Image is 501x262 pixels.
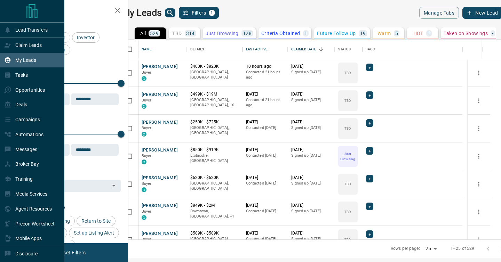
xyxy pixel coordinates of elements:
button: [PERSON_NAME] [142,203,178,209]
button: more [474,179,484,189]
span: Buyer [142,126,152,130]
p: $849K - $2M [190,203,239,208]
p: [DATE] [291,175,331,181]
p: [DATE] [291,64,331,69]
p: 1 [428,31,430,36]
button: [PERSON_NAME] [142,230,178,237]
div: Status [338,40,351,59]
button: Open [109,181,119,190]
p: 128 [243,31,252,36]
span: Return to Site [79,218,113,224]
h2: Filters [22,7,121,15]
button: more [474,235,484,245]
button: Reset Filters [53,247,90,259]
p: 19 [360,31,366,36]
div: + [366,119,373,127]
button: Filters1 [179,7,219,19]
div: + [366,203,373,210]
button: more [474,68,484,78]
span: + [368,120,371,126]
div: Status [335,40,363,59]
div: condos.ca [142,104,146,109]
p: [DATE] [246,203,284,208]
p: [DATE] [246,91,284,97]
div: Tags [366,40,375,59]
p: $400K - $820K [190,64,239,69]
p: [DATE] [246,175,284,181]
p: Signed up [DATE] [291,181,331,186]
div: condos.ca [142,132,146,137]
span: Buyer [142,209,152,214]
div: + [366,147,373,155]
button: [PERSON_NAME] [142,175,178,181]
span: 1 [209,10,214,15]
span: Buyer [142,98,152,103]
span: Buyer [142,181,152,186]
p: $589K - $589K [190,230,239,236]
p: 5 [395,31,398,36]
p: Contacted [DATE] [246,125,284,131]
p: Criteria Obtained [261,31,300,36]
p: TBD [344,209,351,214]
div: Claimed Date [291,40,317,59]
div: Name [142,40,152,59]
p: [DATE] [246,147,284,153]
p: HOT [413,31,423,36]
p: Just Browsing [206,31,239,36]
p: Signed up [DATE] [291,153,331,158]
div: Investor [72,32,100,43]
button: [PERSON_NAME] [142,64,178,70]
div: + [366,230,373,238]
p: [DATE] [246,119,284,125]
div: + [366,175,373,182]
p: East End, Etobicoke, North York, Scarborough, West End, Toronto [190,97,239,108]
span: Investor [74,35,97,40]
p: Signed up [DATE] [291,125,331,131]
p: $620K - $620K [190,175,239,181]
p: Just Browsing [339,151,357,162]
span: + [368,92,371,99]
p: Toronto [190,208,239,219]
button: search button [165,8,175,17]
div: 25 [423,244,439,254]
button: more [474,123,484,134]
button: [PERSON_NAME] [142,119,178,126]
p: $250K - $725K [190,119,239,125]
p: [DATE] [291,119,331,125]
div: + [366,91,373,99]
span: + [368,147,371,154]
p: Contacted [DATE] [246,153,284,158]
p: $499K - $19M [190,91,239,97]
div: Last Active [246,40,268,59]
p: Warm [377,31,391,36]
p: [GEOGRAPHIC_DATA], [GEOGRAPHIC_DATA] [190,125,239,136]
button: [PERSON_NAME] [142,91,178,98]
p: [DATE] [291,91,331,97]
p: TBD [344,126,351,131]
button: more [474,151,484,162]
button: [PERSON_NAME] [142,147,178,154]
p: [DATE] [291,230,331,236]
p: Contacted [DATE] [246,236,284,242]
p: Taken on Showings [444,31,488,36]
div: condos.ca [142,187,146,192]
p: 10 hours ago [246,64,284,69]
span: + [368,203,371,210]
p: 529 [150,31,159,36]
p: [DATE] [246,230,284,236]
p: [GEOGRAPHIC_DATA], [GEOGRAPHIC_DATA] [190,69,239,80]
span: Buyer [142,237,152,241]
p: Signed up [DATE] [291,69,331,75]
p: Rows per page: [391,246,420,252]
button: more [474,96,484,106]
p: [GEOGRAPHIC_DATA], [GEOGRAPHIC_DATA] [190,181,239,191]
p: $850K - $919K [190,147,239,153]
p: [DATE] [291,203,331,208]
span: + [368,175,371,182]
p: Contacted [DATE] [246,208,284,214]
div: Tags [363,40,462,59]
p: TBD [344,70,351,75]
div: Set up Listing Alert [69,228,119,238]
div: Last Active [242,40,288,59]
span: Buyer [142,154,152,158]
